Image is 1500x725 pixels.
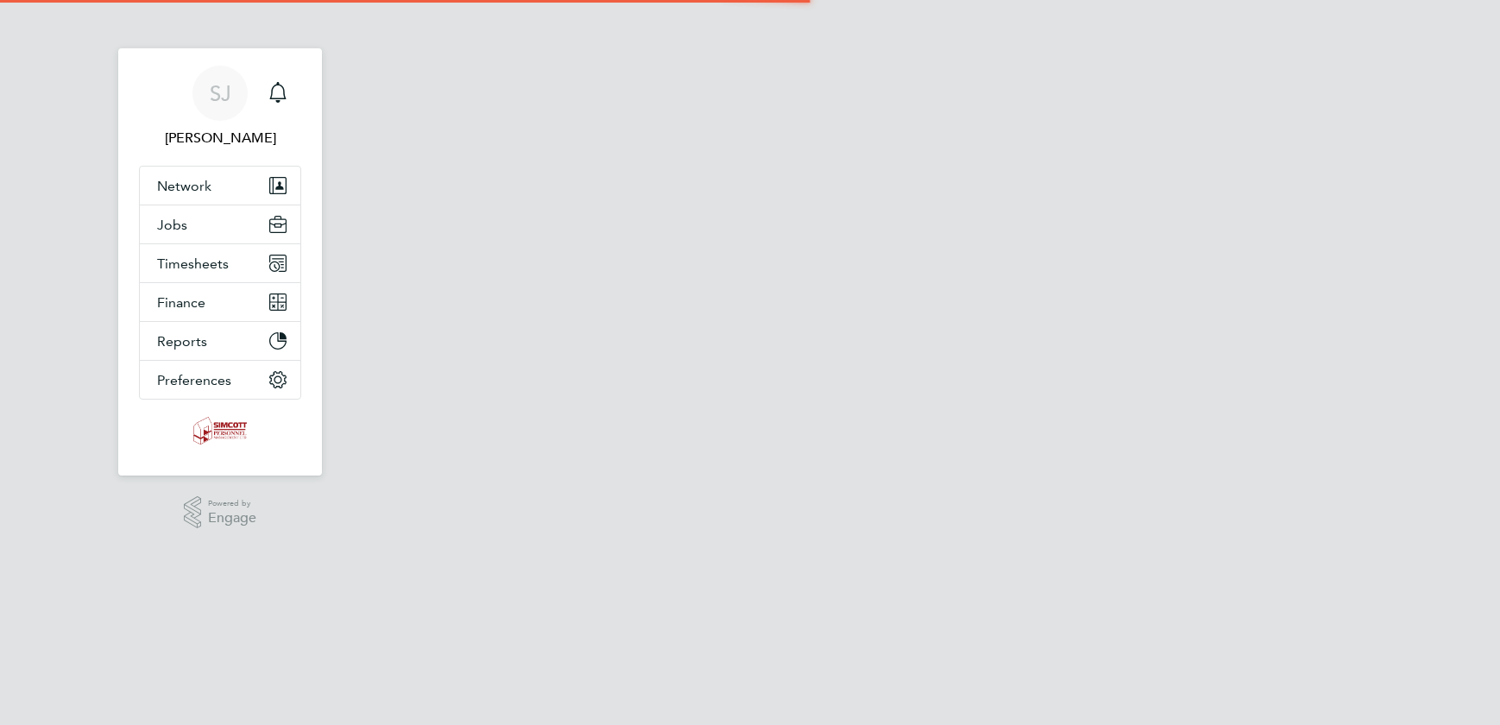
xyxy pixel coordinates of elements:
span: Reports [157,333,207,350]
button: Jobs [140,205,300,243]
span: Finance [157,294,205,311]
span: Shaun Jex [139,128,301,148]
a: Go to home page [139,417,301,444]
span: Preferences [157,372,231,388]
span: SJ [210,82,231,104]
button: Preferences [140,361,300,399]
span: Timesheets [157,255,229,272]
button: Reports [140,322,300,360]
button: Network [140,167,300,205]
a: Powered byEngage [184,496,257,529]
a: SJ[PERSON_NAME] [139,66,301,148]
span: Jobs [157,217,187,233]
nav: Main navigation [118,48,322,476]
span: Network [157,178,211,194]
span: Powered by [208,496,256,511]
span: Engage [208,511,256,526]
button: Finance [140,283,300,321]
img: simcott-logo-retina.png [193,417,248,444]
button: Timesheets [140,244,300,282]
